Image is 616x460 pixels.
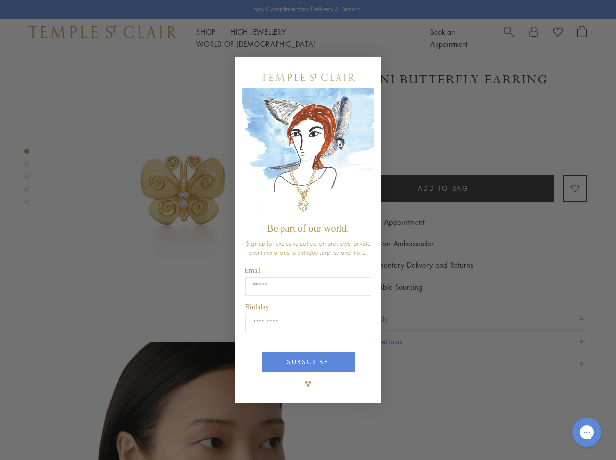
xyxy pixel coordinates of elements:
span: Birthday [245,303,269,311]
img: TSC [298,374,318,394]
img: Temple St. Clair [262,74,355,81]
img: c4a9eb12-d91a-4d4a-8ee0-386386f4f338.jpeg [242,88,374,219]
span: Sign up for exclusive collection previews, private event invitations, a birthday surprise and more. [246,239,371,257]
button: SUBSCRIBE [262,352,355,372]
span: Email [245,267,261,274]
iframe: Gorgias live chat messenger [567,414,606,450]
input: Email [245,277,371,296]
button: Close dialog [369,66,381,79]
span: Be part of our world. [267,223,349,234]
